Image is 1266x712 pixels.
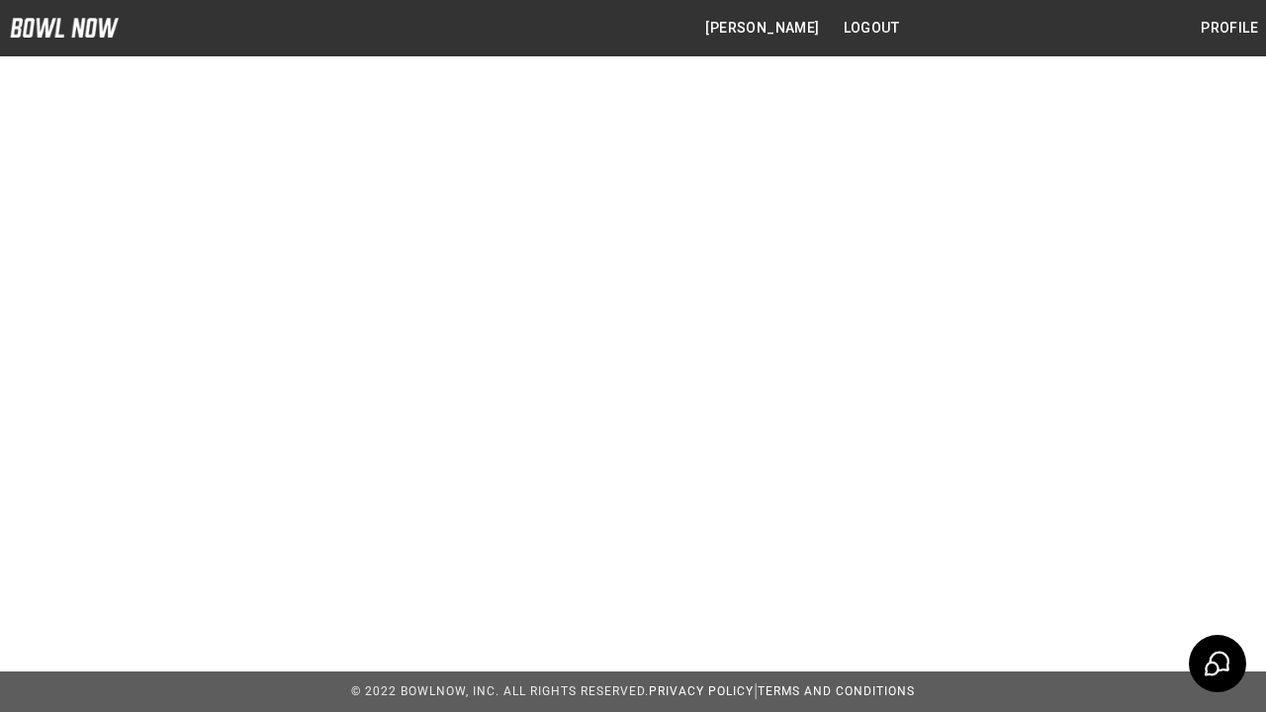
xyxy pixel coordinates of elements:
button: [PERSON_NAME] [697,10,827,46]
a: Privacy Policy [649,684,754,698]
img: logo [10,18,119,38]
span: © 2022 BowlNow, Inc. All Rights Reserved. [351,684,649,698]
button: Profile [1193,10,1266,46]
button: Logout [836,10,907,46]
a: Terms and Conditions [758,684,915,698]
